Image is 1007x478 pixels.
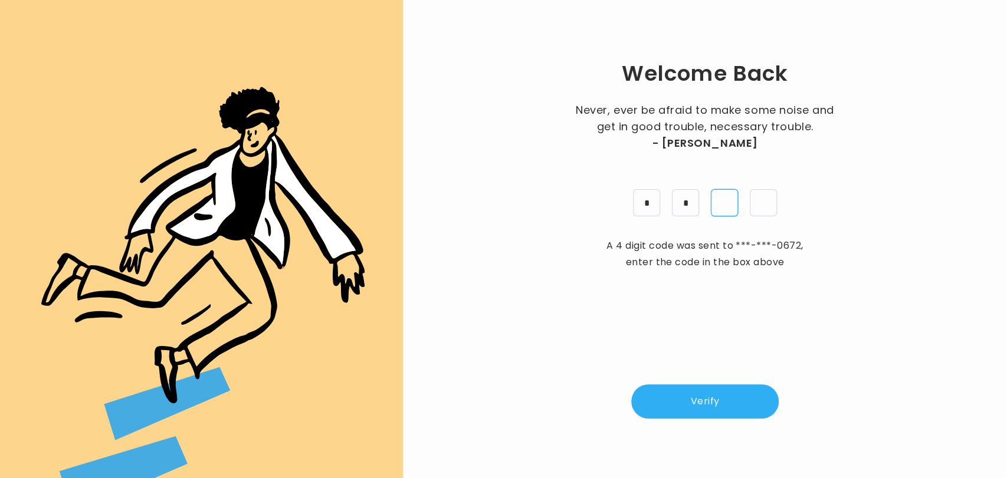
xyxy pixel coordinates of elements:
input: pin [633,189,660,216]
input: pin [750,189,777,216]
p: Never, ever be afraid to make some noise and get in good trouble, necessary trouble. [572,102,838,151]
h1: Welcome Back [621,60,788,88]
input: pin [672,189,699,216]
input: pin [711,189,738,216]
span: - [PERSON_NAME] [652,135,757,151]
button: Verify [631,384,779,418]
p: A 4 digit code was sent to , enter the code in the box above [602,238,808,271]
